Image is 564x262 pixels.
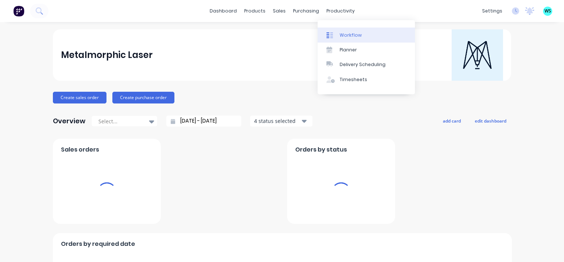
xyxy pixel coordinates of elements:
a: Planner [318,43,415,57]
button: Create purchase order [112,92,174,103]
img: Factory [13,6,24,17]
a: Timesheets [318,72,415,87]
div: products [241,6,269,17]
div: 4 status selected [254,117,300,125]
span: Sales orders [61,145,99,154]
div: Timesheets [340,76,367,83]
div: Delivery Scheduling [340,61,386,68]
div: productivity [323,6,358,17]
span: WS [545,8,551,14]
button: Create sales order [53,92,106,103]
div: Workflow [340,32,362,39]
div: purchasing [289,6,323,17]
button: 4 status selected [250,116,312,127]
div: sales [269,6,289,17]
span: Orders by required date [61,240,135,248]
a: Delivery Scheduling [318,57,415,72]
div: Overview [53,114,86,128]
a: Workflow [318,28,415,42]
button: edit dashboard [470,116,511,125]
button: add card [438,116,466,125]
img: Metalmorphic Laser [452,29,503,81]
span: Orders by status [295,145,347,154]
div: Metalmorphic Laser [61,48,153,62]
div: settings [478,6,506,17]
div: Planner [340,47,357,53]
a: dashboard [206,6,241,17]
